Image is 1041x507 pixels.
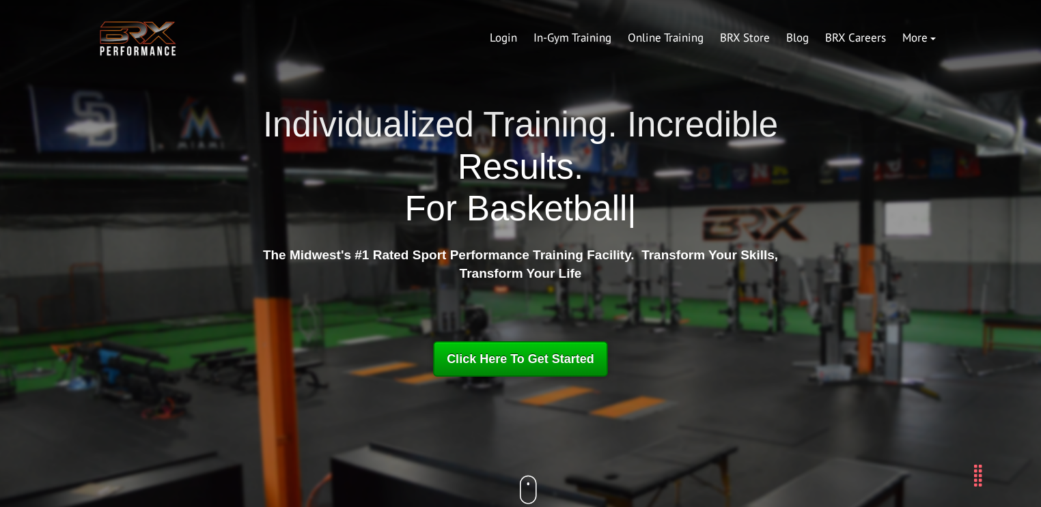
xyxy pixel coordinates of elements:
img: BRX Transparent Logo-2 [97,18,179,59]
a: More [894,22,944,55]
span: | [627,189,636,228]
div: Drag [967,455,989,496]
a: BRX Careers [817,22,894,55]
a: Login [482,22,525,55]
span: Click Here To Get Started [447,352,594,366]
a: BRX Store [712,22,778,55]
a: Blog [778,22,817,55]
iframe: Chat Widget [848,360,1041,507]
div: Navigation Menu [482,22,944,55]
a: Online Training [620,22,712,55]
h1: Individualized Training. Incredible Results. [258,104,783,229]
strong: The Midwest's #1 Rated Sport Performance Training Facility. Transform Your Skills, Transform Your... [263,248,778,280]
a: Click Here To Get Started [433,341,608,377]
a: In-Gym Training [525,22,620,55]
span: For Basketball [404,189,627,228]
